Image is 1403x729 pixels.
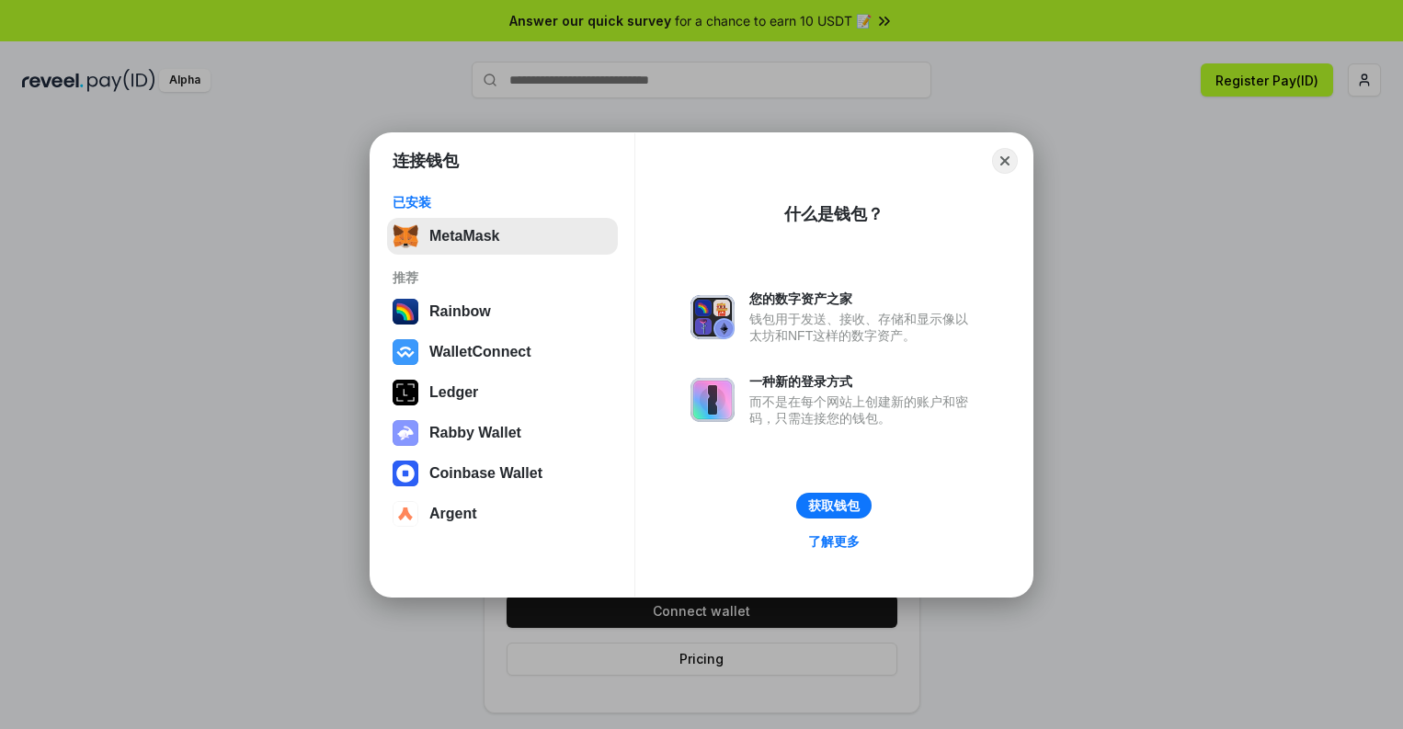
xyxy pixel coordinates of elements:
img: svg+xml,%3Csvg%20xmlns%3D%22http%3A%2F%2Fwww.w3.org%2F2000%2Fsvg%22%20fill%3D%22none%22%20viewBox... [690,378,735,422]
div: 已安装 [393,194,612,211]
div: 钱包用于发送、接收、存储和显示像以太坊和NFT这样的数字资产。 [749,311,977,344]
button: Argent [387,495,618,532]
div: WalletConnect [429,344,531,360]
button: Close [992,148,1018,174]
div: 获取钱包 [808,497,860,514]
img: svg+xml,%3Csvg%20width%3D%2228%22%20height%3D%2228%22%20viewBox%3D%220%200%2028%2028%22%20fill%3D... [393,339,418,365]
div: Argent [429,506,477,522]
div: 推荐 [393,269,612,286]
div: 一种新的登录方式 [749,373,977,390]
img: svg+xml,%3Csvg%20width%3D%22120%22%20height%3D%22120%22%20viewBox%3D%220%200%20120%20120%22%20fil... [393,299,418,325]
button: Ledger [387,374,618,411]
div: 而不是在每个网站上创建新的账户和密码，只需连接您的钱包。 [749,393,977,427]
div: Coinbase Wallet [429,465,542,482]
div: 了解更多 [808,533,860,550]
div: Rainbow [429,303,491,320]
img: svg+xml,%3Csvg%20xmlns%3D%22http%3A%2F%2Fwww.w3.org%2F2000%2Fsvg%22%20fill%3D%22none%22%20viewBox... [690,295,735,339]
div: Ledger [429,384,478,401]
img: svg+xml,%3Csvg%20fill%3D%22none%22%20height%3D%2233%22%20viewBox%3D%220%200%2035%2033%22%20width%... [393,223,418,249]
button: MetaMask [387,218,618,255]
button: Rainbow [387,293,618,330]
img: svg+xml,%3Csvg%20width%3D%2228%22%20height%3D%2228%22%20viewBox%3D%220%200%2028%2028%22%20fill%3D... [393,461,418,486]
button: Rabby Wallet [387,415,618,451]
img: svg+xml,%3Csvg%20xmlns%3D%22http%3A%2F%2Fwww.w3.org%2F2000%2Fsvg%22%20fill%3D%22none%22%20viewBox... [393,420,418,446]
div: 什么是钱包？ [784,203,884,225]
img: svg+xml,%3Csvg%20xmlns%3D%22http%3A%2F%2Fwww.w3.org%2F2000%2Fsvg%22%20width%3D%2228%22%20height%3... [393,380,418,405]
div: MetaMask [429,228,499,245]
div: 您的数字资产之家 [749,290,977,307]
button: Coinbase Wallet [387,455,618,492]
button: 获取钱包 [796,493,872,518]
h1: 连接钱包 [393,150,459,172]
div: Rabby Wallet [429,425,521,441]
button: WalletConnect [387,334,618,370]
img: svg+xml,%3Csvg%20width%3D%2228%22%20height%3D%2228%22%20viewBox%3D%220%200%2028%2028%22%20fill%3D... [393,501,418,527]
a: 了解更多 [797,530,871,553]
